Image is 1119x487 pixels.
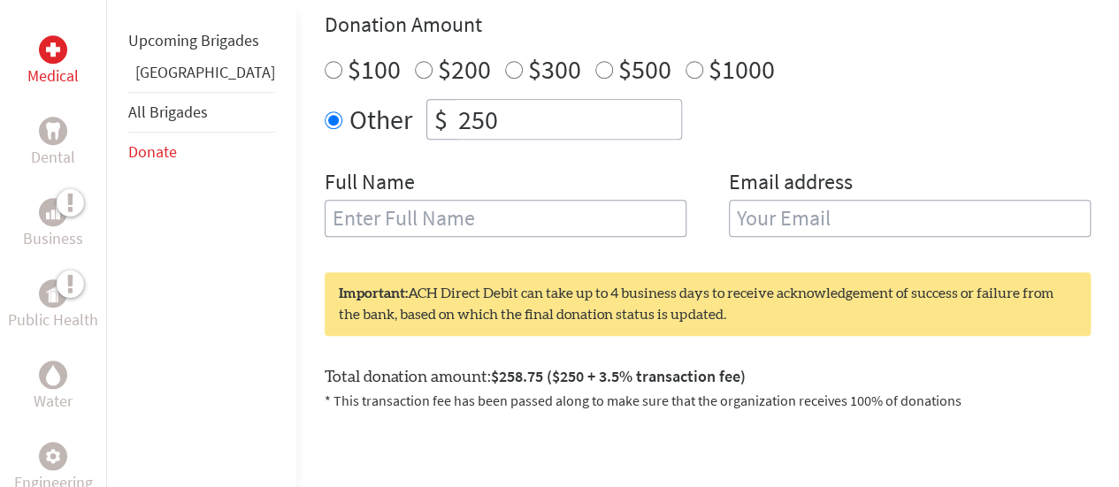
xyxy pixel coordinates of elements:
a: Public HealthPublic Health [8,279,98,332]
input: Enter Full Name [325,200,686,237]
a: MedicalMedical [27,35,79,88]
li: Greece [128,60,275,92]
label: $200 [438,52,491,86]
a: All Brigades [128,102,208,122]
p: Business [23,226,83,251]
div: Medical [39,35,67,64]
div: ACH Direct Debit can take up to 4 business days to receive acknowledgement of success or failure ... [325,272,1091,336]
label: $1000 [709,52,775,86]
h4: Donation Amount [325,11,1091,39]
p: Water [34,389,73,414]
p: Public Health [8,308,98,332]
div: Business [39,198,67,226]
label: $300 [528,52,581,86]
label: $500 [618,52,671,86]
label: Total donation amount: [325,364,746,390]
a: WaterWater [34,361,73,414]
a: BusinessBusiness [23,198,83,251]
label: Other [349,99,412,140]
li: Donate [128,133,275,171]
p: * This transaction fee has been passed along to make sure that the organization receives 100% of ... [325,390,1091,411]
div: Public Health [39,279,67,308]
div: $ [427,100,455,139]
a: DentalDental [31,117,75,170]
li: Upcoming Brigades [128,21,275,60]
label: Email address [729,168,853,200]
span: $258.75 ($250 + 3.5% transaction fee) [491,366,746,386]
img: Public Health [46,285,60,302]
p: Medical [27,64,79,88]
label: Full Name [325,168,415,200]
label: $100 [348,52,401,86]
p: Dental [31,145,75,170]
div: Water [39,361,67,389]
a: Upcoming Brigades [128,30,259,50]
img: Business [46,205,60,219]
div: Engineering [39,442,67,470]
div: Dental [39,117,67,145]
img: Water [46,364,60,384]
img: Medical [46,42,60,57]
input: Enter Amount [455,100,681,139]
img: Dental [46,122,60,139]
a: Donate [128,141,177,162]
strong: Important: [339,286,408,301]
input: Your Email [729,200,1091,237]
li: All Brigades [128,92,275,133]
a: [GEOGRAPHIC_DATA] [135,62,275,82]
img: Engineering [46,449,60,463]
